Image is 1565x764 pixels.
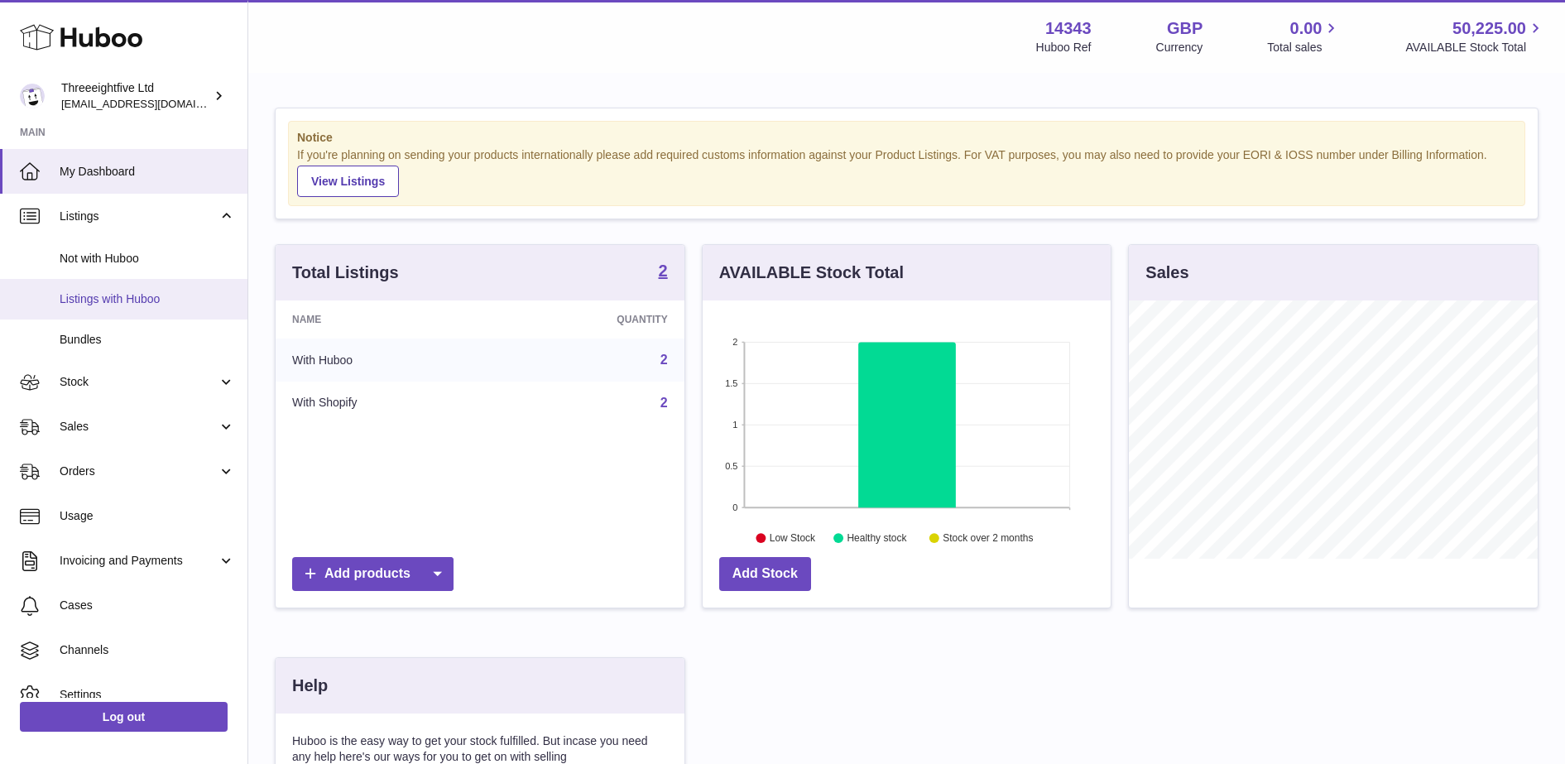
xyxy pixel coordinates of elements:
th: Quantity [496,300,684,339]
div: If you're planning on sending your products internationally please add required customs informati... [297,147,1516,197]
a: Add products [292,557,454,591]
td: With Huboo [276,339,496,382]
span: Sales [60,419,218,435]
strong: Notice [297,130,1516,146]
a: 0.00 Total sales [1267,17,1341,55]
span: Usage [60,508,235,524]
span: Bundles [60,332,235,348]
span: Channels [60,642,235,658]
h3: Total Listings [292,262,399,284]
h3: AVAILABLE Stock Total [719,262,904,284]
text: Low Stock [770,532,816,544]
span: Cases [60,598,235,613]
a: 50,225.00 AVAILABLE Stock Total [1405,17,1545,55]
span: Orders [60,464,218,479]
span: Total sales [1267,40,1341,55]
span: AVAILABLE Stock Total [1405,40,1545,55]
a: Add Stock [719,557,811,591]
span: 0.00 [1290,17,1323,40]
th: Name [276,300,496,339]
span: Stock [60,374,218,390]
text: 1.5 [725,378,737,388]
strong: GBP [1167,17,1203,40]
span: Settings [60,687,235,703]
span: My Dashboard [60,164,235,180]
span: Invoicing and Payments [60,553,218,569]
a: Log out [20,702,228,732]
text: 1 [732,420,737,430]
div: Threeeightfive Ltd [61,80,210,112]
div: Huboo Ref [1036,40,1092,55]
h3: Help [292,675,328,697]
text: 2 [732,337,737,347]
span: Listings with Huboo [60,291,235,307]
text: Healthy stock [847,532,907,544]
span: [EMAIL_ADDRESS][DOMAIN_NAME] [61,97,243,110]
h3: Sales [1145,262,1188,284]
a: 2 [660,396,668,410]
td: With Shopify [276,382,496,425]
span: 50,225.00 [1452,17,1526,40]
strong: 14343 [1045,17,1092,40]
text: Stock over 2 months [943,532,1033,544]
text: 0.5 [725,461,737,471]
span: Not with Huboo [60,251,235,267]
text: 0 [732,502,737,512]
img: internalAdmin-14343@internal.huboo.com [20,84,45,108]
a: 2 [659,262,668,282]
strong: 2 [659,262,668,279]
a: 2 [660,353,668,367]
a: View Listings [297,166,399,197]
div: Currency [1156,40,1203,55]
span: Listings [60,209,218,224]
